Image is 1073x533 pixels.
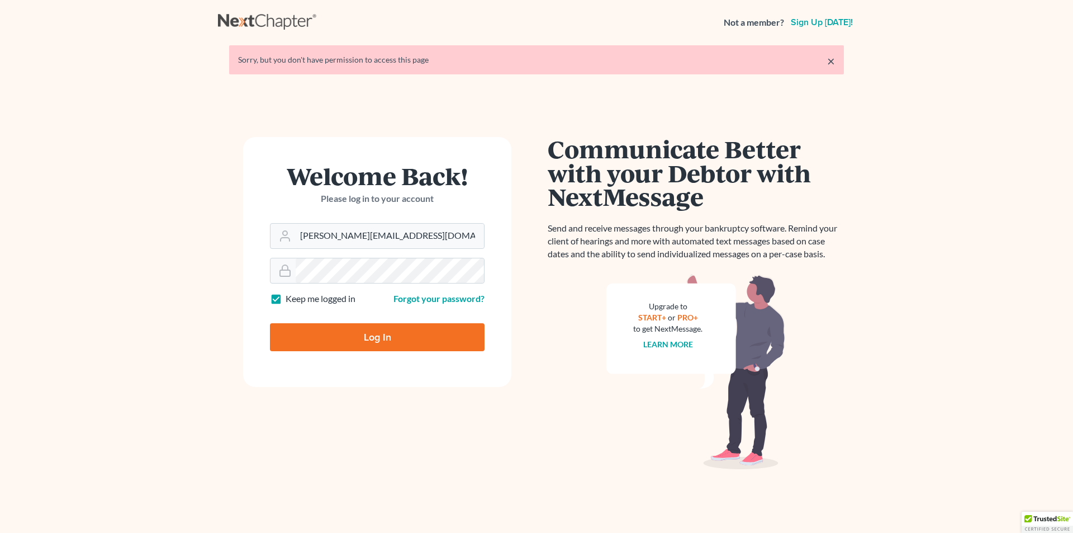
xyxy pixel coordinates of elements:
[270,323,485,351] input: Log In
[633,323,702,334] div: to get NextMessage.
[724,16,784,29] strong: Not a member?
[677,313,698,322] a: PRO+
[633,301,702,312] div: Upgrade to
[606,274,785,470] img: nextmessage_bg-59042aed3d76b12b5cd301f8e5b87938c9018125f34e5fa2b7a6b67550977c72.svg
[548,222,844,261] p: Send and receive messages through your bankruptcy software. Remind your client of hearings and mo...
[286,293,355,305] label: Keep me logged in
[643,339,693,349] a: Learn more
[827,54,835,68] a: ×
[668,313,676,322] span: or
[270,192,485,205] p: Please log in to your account
[789,18,855,27] a: Sign up [DATE]!
[238,54,835,65] div: Sorry, but you don't have permission to access this page
[1022,512,1073,533] div: TrustedSite Certified
[548,137,844,209] h1: Communicate Better with your Debtor with NextMessage
[638,313,666,322] a: START+
[393,293,485,304] a: Forgot your password?
[270,164,485,188] h1: Welcome Back!
[296,224,484,248] input: Email Address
